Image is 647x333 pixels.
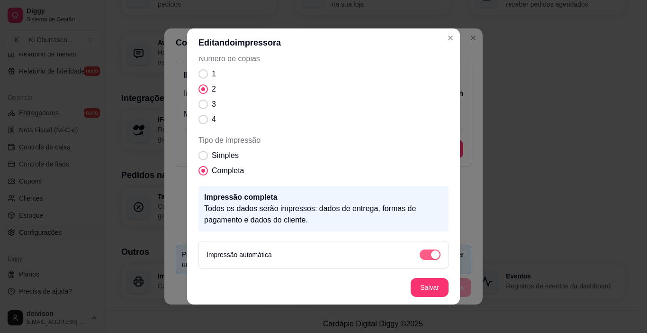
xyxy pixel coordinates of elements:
[212,99,216,110] span: 3
[198,53,449,65] span: Número de cópias
[198,53,449,125] div: Número de cópias
[187,28,460,57] header: Editando impressora
[411,278,449,297] button: Salvar
[212,83,216,95] span: 2
[204,192,443,203] p: Impressão completa
[212,68,216,80] span: 1
[207,251,272,259] label: Impressão automática
[212,165,244,176] span: Completa
[212,114,216,125] span: 4
[198,135,449,176] div: Tipo de impressão
[198,135,449,146] span: Tipo de impressão
[204,203,443,226] p: Todos os dados serão impressos: dados de entrega, formas de pagamento e dados do cliente.
[443,30,458,46] button: Close
[212,150,239,161] span: Simples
